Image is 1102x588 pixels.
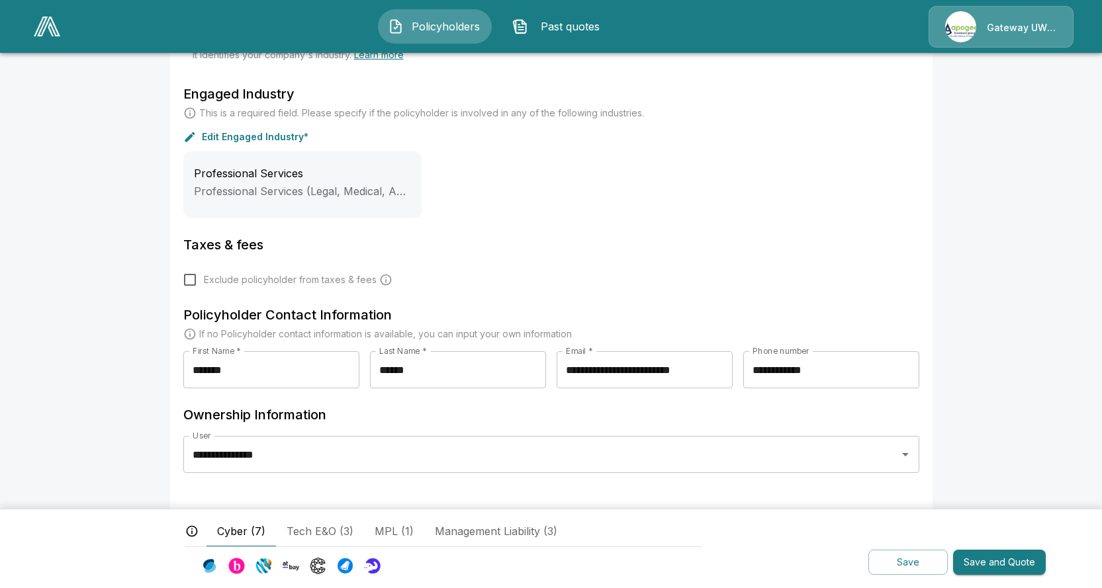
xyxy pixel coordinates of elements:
[255,558,272,574] img: Carrier Logo
[375,523,414,539] span: MPL (1)
[435,523,557,539] span: Management Liability (3)
[753,345,809,357] label: Phone number
[566,345,593,357] label: Email *
[194,185,623,198] span: Professional Services (Legal, Medical, A&E, or other licensed professional - services)
[194,167,303,180] span: Professional Services
[217,523,265,539] span: Cyber (7)
[379,273,392,286] svg: Carrier and processing fees will still be applied
[228,558,245,574] img: Carrier Logo
[512,19,528,34] img: Past quotes Icon
[183,234,919,255] h6: Taxes & fees
[1036,525,1102,588] iframe: Chat Widget
[183,83,919,105] h6: Engaged Industry
[183,304,919,325] h6: Policyholder Contact Information
[533,19,606,34] span: Past quotes
[337,558,353,574] img: Carrier Logo
[199,106,644,120] p: This is a required field. Please specify if the policyholder is involved in any of the following ...
[202,132,308,142] p: Edit Engaged Industry*
[287,523,353,539] span: Tech E&O (3)
[502,9,616,44] button: Past quotes IconPast quotes
[379,345,426,357] label: Last Name *
[310,558,326,574] img: Carrier Logo
[185,525,199,538] svg: The carriers and lines of business displayed below reflect potential appetite based on available ...
[868,550,948,575] button: Save
[201,558,218,574] img: Carrier Logo
[193,49,404,60] span: It identifies your company's industry.
[183,404,919,425] h6: Ownership Information
[193,345,241,357] label: First Name *
[388,19,404,34] img: Policyholders Icon
[34,17,60,36] img: AA Logo
[283,558,299,574] img: Carrier Logo
[364,558,381,574] img: Carrier Logo
[204,273,377,286] span: Exclude policyholder from taxes & fees
[896,445,915,464] button: Open
[409,19,482,34] span: Policyholders
[354,49,404,60] a: Learn more
[378,9,492,44] button: Policyholders IconPolicyholders
[199,327,572,341] p: If no Policyholder contact information is available, you can input your own information
[193,430,211,441] label: User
